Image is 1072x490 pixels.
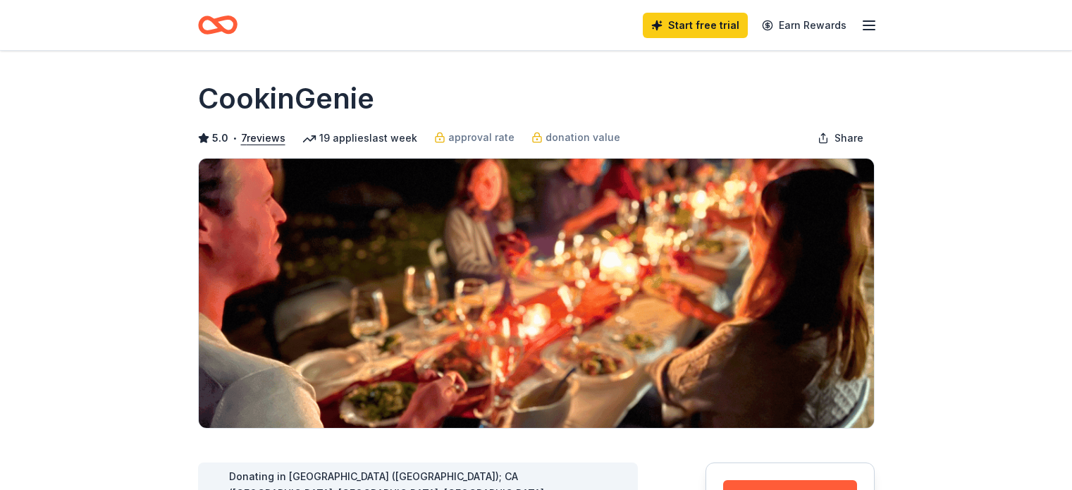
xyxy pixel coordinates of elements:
a: Start free trial [643,13,748,38]
button: 7reviews [241,130,285,147]
div: 19 applies last week [302,130,417,147]
h1: CookinGenie [198,79,374,118]
button: Share [806,124,875,152]
span: approval rate [448,129,515,146]
span: • [232,133,237,144]
span: Share [834,130,863,147]
span: donation value [546,129,620,146]
a: Home [198,8,238,42]
img: Image for CookinGenie [199,159,874,428]
span: 5.0 [212,130,228,147]
a: approval rate [434,129,515,146]
a: donation value [531,129,620,146]
a: Earn Rewards [753,13,855,38]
